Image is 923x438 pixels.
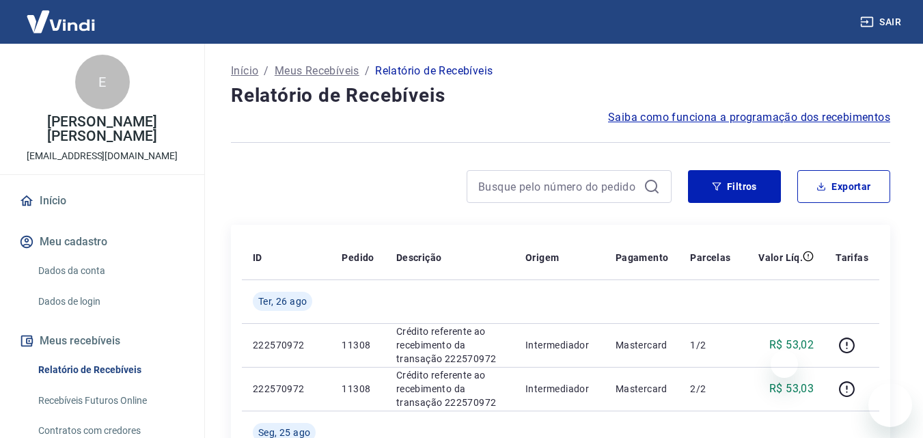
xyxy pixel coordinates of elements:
[690,338,730,352] p: 1/2
[375,63,493,79] p: Relatório de Recebíveis
[258,295,307,308] span: Ter, 26 ago
[75,55,130,109] div: E
[253,251,262,264] p: ID
[758,251,803,264] p: Valor Líq.
[27,149,178,163] p: [EMAIL_ADDRESS][DOMAIN_NAME]
[33,288,188,316] a: Dados de login
[616,382,669,396] p: Mastercard
[478,176,638,197] input: Busque pelo número do pedido
[771,351,798,378] iframe: Fechar mensagem
[275,63,359,79] a: Meus Recebíveis
[264,63,268,79] p: /
[525,338,594,352] p: Intermediador
[396,368,504,409] p: Crédito referente ao recebimento da transação 222570972
[525,251,559,264] p: Origem
[857,10,907,35] button: Sair
[342,338,374,352] p: 11308
[253,382,320,396] p: 222570972
[836,251,868,264] p: Tarifas
[33,356,188,384] a: Relatório de Recebíveis
[16,1,105,42] img: Vindi
[16,227,188,257] button: Meu cadastro
[616,251,669,264] p: Pagamento
[608,109,890,126] a: Saiba como funciona a programação dos recebimentos
[396,251,442,264] p: Descrição
[33,257,188,285] a: Dados da conta
[690,251,730,264] p: Parcelas
[616,338,669,352] p: Mastercard
[396,325,504,366] p: Crédito referente ao recebimento da transação 222570972
[769,381,814,397] p: R$ 53,03
[16,326,188,356] button: Meus recebíveis
[11,115,193,143] p: [PERSON_NAME] [PERSON_NAME]
[688,170,781,203] button: Filtros
[868,383,912,427] iframe: Botão para abrir a janela de mensagens
[16,186,188,216] a: Início
[342,382,374,396] p: 11308
[33,387,188,415] a: Recebíveis Futuros Online
[690,382,730,396] p: 2/2
[797,170,890,203] button: Exportar
[342,251,374,264] p: Pedido
[525,382,594,396] p: Intermediador
[231,63,258,79] a: Início
[365,63,370,79] p: /
[769,337,814,353] p: R$ 53,02
[253,338,320,352] p: 222570972
[231,82,890,109] h4: Relatório de Recebíveis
